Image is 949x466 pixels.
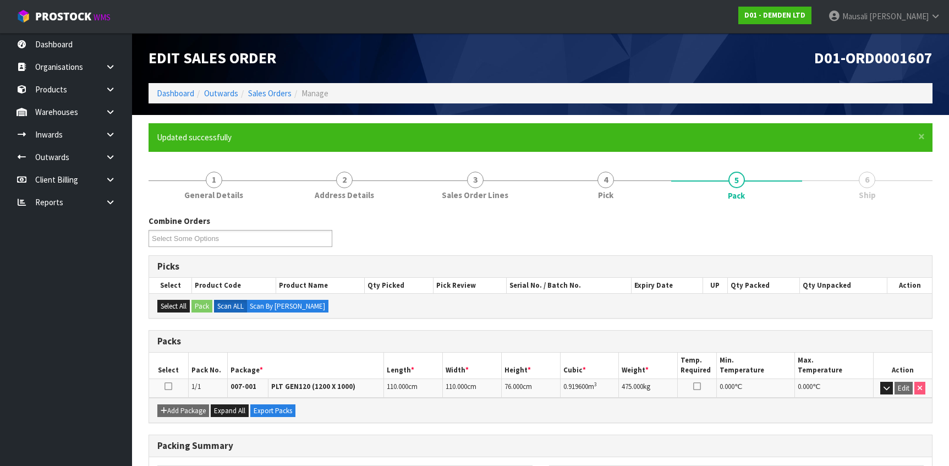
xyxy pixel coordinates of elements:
span: General Details [184,189,243,201]
span: 475.000 [622,382,643,391]
strong: PLT GEN120 (1200 X 1000) [271,382,355,391]
span: D01-ORD0001607 [814,48,932,68]
span: 110.000 [387,382,408,391]
th: Max. Temperature [795,353,873,379]
span: ProStock [35,9,91,24]
span: 5 [728,172,745,188]
th: Package [227,353,384,379]
th: Length [384,353,443,379]
td: cm [501,379,560,398]
span: 3 [467,172,484,188]
button: Edit [895,382,913,395]
span: 0.000 [798,382,813,391]
span: 1/1 [191,382,201,391]
th: Action [887,278,932,293]
span: 110.000 [446,382,467,391]
strong: D01 - DEMDEN LTD [744,10,805,20]
span: 6 [859,172,875,188]
h3: Packs [157,336,924,347]
th: Select [149,278,192,293]
button: Export Packs [250,404,295,418]
td: cm [384,379,443,398]
strong: 007-001 [231,382,256,391]
th: Qty Packed [727,278,800,293]
sup: 3 [594,381,597,388]
td: m [560,379,619,398]
small: WMS [94,12,111,23]
th: Min. Temperature [717,353,795,379]
span: Pack [728,190,745,201]
button: Expand All [211,404,249,418]
td: kg [619,379,678,398]
span: Sales Order Lines [442,189,508,201]
td: ℃ [717,379,795,398]
span: [PERSON_NAME] [869,11,929,21]
span: 1 [206,172,222,188]
td: cm [443,379,502,398]
label: Scan By [PERSON_NAME] [246,300,328,313]
label: Combine Orders [149,215,210,227]
th: Product Code [192,278,276,293]
a: Sales Orders [248,88,292,98]
img: cube-alt.png [17,9,30,23]
th: Product Name [276,278,364,293]
span: 0.000 [720,382,734,391]
span: Ship [859,189,876,201]
span: Manage [301,88,328,98]
th: Cubic [560,353,619,379]
th: Width [443,353,502,379]
h3: Packing Summary [157,441,924,451]
a: Outwards [204,88,238,98]
span: Edit Sales Order [149,48,276,68]
span: 2 [336,172,353,188]
label: Scan ALL [214,300,247,313]
th: Qty Unpacked [800,278,887,293]
span: × [918,129,925,144]
th: Temp. Required [677,353,716,379]
span: Pick [598,189,613,201]
h3: Picks [157,261,924,272]
span: Expand All [214,406,245,415]
button: Pack [191,300,212,313]
a: D01 - DEMDEN LTD [738,7,811,24]
th: Weight [619,353,678,379]
th: UP [703,278,727,293]
th: Height [501,353,560,379]
span: Mausali [842,11,868,21]
td: ℃ [795,379,873,398]
span: 76.000 [504,382,523,391]
span: 0.919600 [563,382,588,391]
span: Address Details [315,189,374,201]
th: Select [149,353,188,379]
th: Action [873,353,932,379]
th: Qty Picked [364,278,433,293]
a: Dashboard [157,88,194,98]
th: Pick Review [433,278,506,293]
button: Add Package [157,404,209,418]
th: Expiry Date [631,278,703,293]
span: Updated successfully [157,132,232,142]
th: Pack No. [188,353,227,379]
th: Serial No. / Batch No. [507,278,631,293]
button: Select All [157,300,190,313]
span: 4 [597,172,614,188]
